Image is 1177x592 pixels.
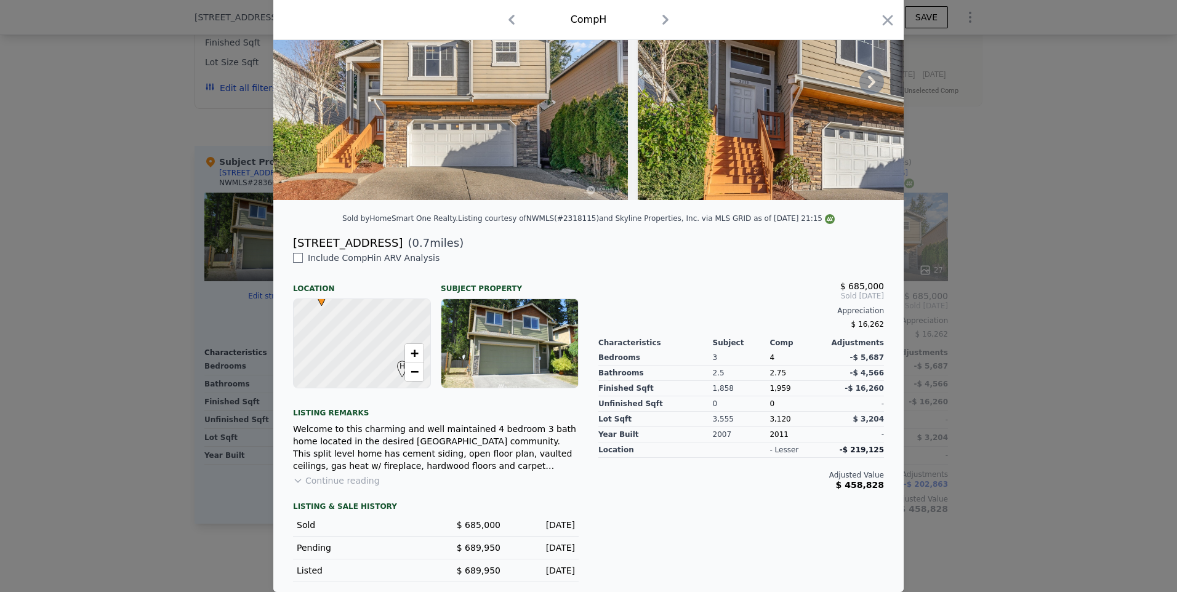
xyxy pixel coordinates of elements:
div: Adjusted Value [598,470,884,480]
span: -$ 219,125 [840,446,884,454]
div: 2.5 [713,366,770,381]
div: 2011 [769,427,827,442]
div: Listing courtesy of NWMLS (#2318115) and Skyline Properties, Inc. via MLS GRID as of [DATE] 21:15 [458,214,835,223]
div: 3 [713,350,770,366]
span: 0 [769,399,774,408]
span: Include Comp H in ARV Analysis [303,253,444,263]
span: $ 16,262 [851,320,884,329]
span: -$ 16,260 [845,384,884,393]
span: -$ 4,566 [850,369,884,377]
span: 0.7 [412,236,430,249]
div: - [827,396,884,412]
div: Welcome to this charming and well maintained 4 bedroom 3 bath home located in the desired [GEOGRA... [293,423,579,472]
div: Listed [297,564,426,577]
img: NWMLS Logo [825,214,835,224]
span: ( miles) [403,234,464,252]
span: + [411,345,419,361]
div: 0 [713,396,770,412]
span: $ 689,950 [457,566,500,575]
a: Zoom in [405,344,424,362]
div: Comp H [571,12,607,27]
span: -$ 5,687 [850,353,884,362]
div: Unfinished Sqft [598,396,713,412]
span: $ 458,828 [836,480,884,490]
div: Adjustments [827,338,884,348]
div: Pending [297,542,426,554]
div: Subject [713,338,770,348]
span: $ 685,000 [457,520,500,530]
div: Location [293,274,431,294]
div: [DATE] [510,519,575,531]
div: Sold by HomeSmart One Realty . [342,214,458,223]
span: $ 3,204 [853,415,884,423]
div: Bathrooms [598,366,713,381]
div: 2.75 [769,366,827,381]
a: Zoom out [405,362,424,381]
span: H [394,361,411,372]
div: 1,858 [713,381,770,396]
button: Continue reading [293,474,380,487]
span: 3,120 [769,415,790,423]
div: [DATE] [510,564,575,577]
div: Listing remarks [293,398,579,418]
span: $ 685,000 [840,281,884,291]
div: - [827,427,884,442]
div: [DATE] [510,542,575,554]
div: 2007 [713,427,770,442]
div: Characteristics [598,338,713,348]
span: 4 [769,353,774,362]
span: Sold [DATE] [598,291,884,301]
span: − [411,364,419,379]
div: H [394,361,401,368]
div: location [598,442,713,458]
div: Sold [297,519,426,531]
span: $ 689,950 [457,543,500,553]
div: Subject Property [441,274,579,294]
div: Finished Sqft [598,381,713,396]
div: [STREET_ADDRESS] [293,234,403,252]
span: 1,959 [769,384,790,393]
div: 3,555 [713,412,770,427]
div: LISTING & SALE HISTORY [293,502,579,514]
div: Year Built [598,427,713,442]
div: Appreciation [598,306,884,316]
div: Bedrooms [598,350,713,366]
div: Lot Sqft [598,412,713,427]
div: Comp [769,338,827,348]
div: - lesser [769,445,798,455]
